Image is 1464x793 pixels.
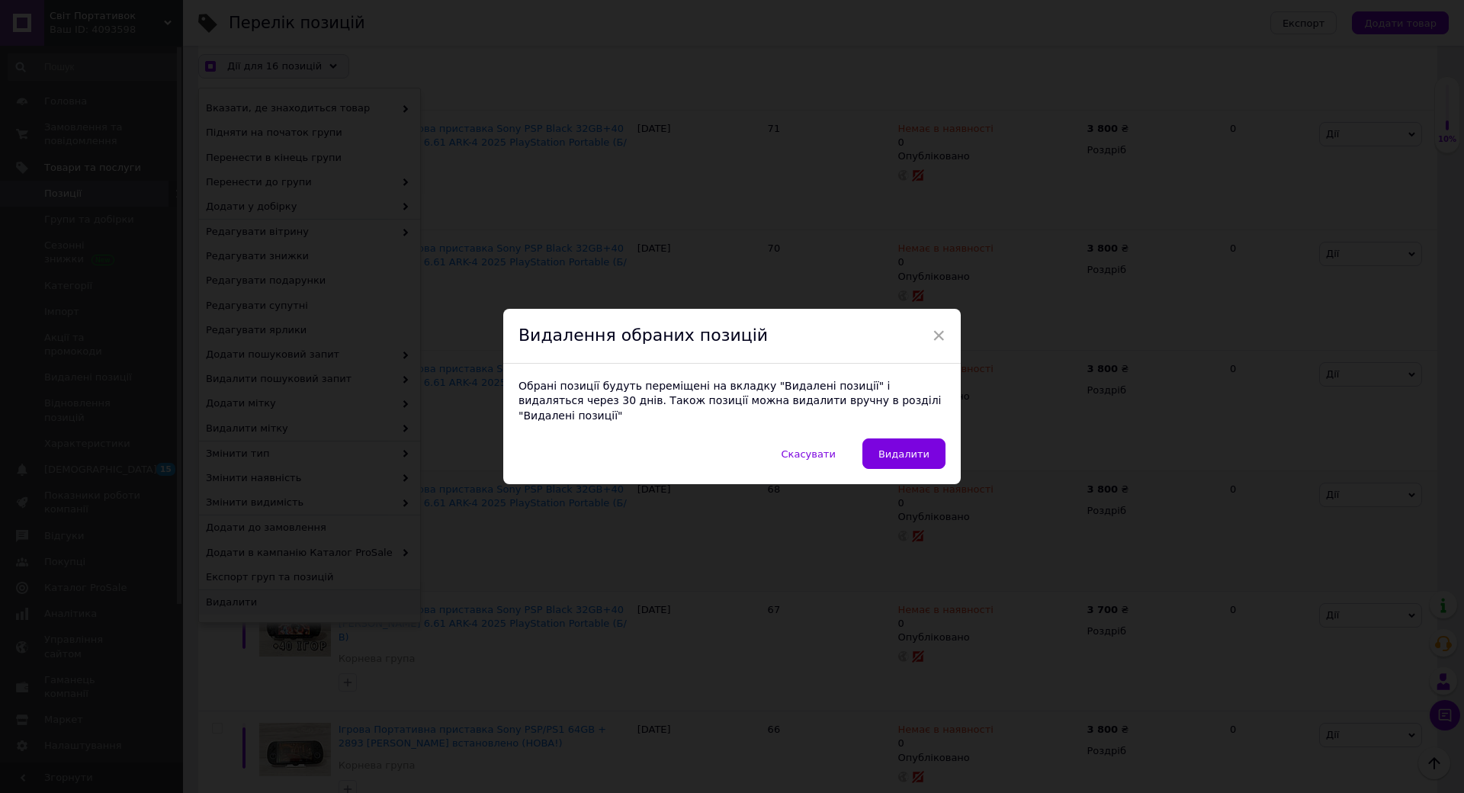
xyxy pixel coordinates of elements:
[518,380,941,422] span: Обрані позиції будуть переміщені на вкладку "Видалені позиції" і видаляться через 30 днів. Також ...
[518,326,768,345] span: Видалення обраних позицій
[782,448,836,460] span: Скасувати
[878,448,929,460] span: Видалити
[862,438,945,469] button: Видалити
[766,438,852,469] button: Скасувати
[932,323,945,348] span: ×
